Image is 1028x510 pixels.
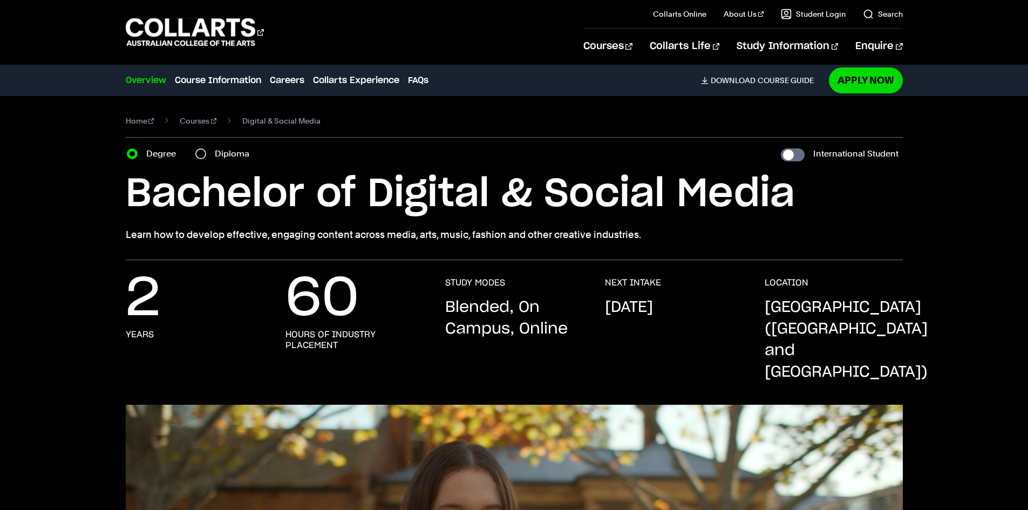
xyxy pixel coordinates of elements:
a: Apply Now [829,67,903,93]
p: [GEOGRAPHIC_DATA] ([GEOGRAPHIC_DATA] and [GEOGRAPHIC_DATA]) [765,297,928,383]
a: Courses [180,113,216,128]
a: DownloadCourse Guide [701,76,822,85]
p: Learn how to develop effective, engaging content across media, arts, music, fashion and other cre... [126,227,903,242]
a: Collarts Experience [313,74,399,87]
p: [DATE] [605,297,653,318]
label: International Student [813,146,898,161]
a: About Us [724,9,764,19]
a: FAQs [408,74,428,87]
p: 2 [126,277,160,321]
a: Careers [270,74,304,87]
a: Search [863,9,903,19]
a: Collarts Life [650,29,719,64]
a: Enquire [855,29,902,64]
a: Student Login [781,9,846,19]
a: Courses [583,29,632,64]
a: Course Information [175,74,261,87]
h3: hours of industry placement [285,329,424,351]
h3: STUDY MODES [445,277,505,288]
h1: Bachelor of Digital & Social Media [126,170,903,219]
label: Degree [146,146,182,161]
span: Digital & Social Media [242,113,321,128]
p: 60 [285,277,359,321]
span: Download [711,76,755,85]
p: Blended, On Campus, Online [445,297,583,340]
h3: years [126,329,154,340]
a: Overview [126,74,166,87]
h3: LOCATION [765,277,808,288]
div: Go to homepage [126,17,264,47]
a: Home [126,113,154,128]
label: Diploma [215,146,256,161]
h3: NEXT INTAKE [605,277,661,288]
a: Collarts Online [653,9,706,19]
a: Study Information [737,29,838,64]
